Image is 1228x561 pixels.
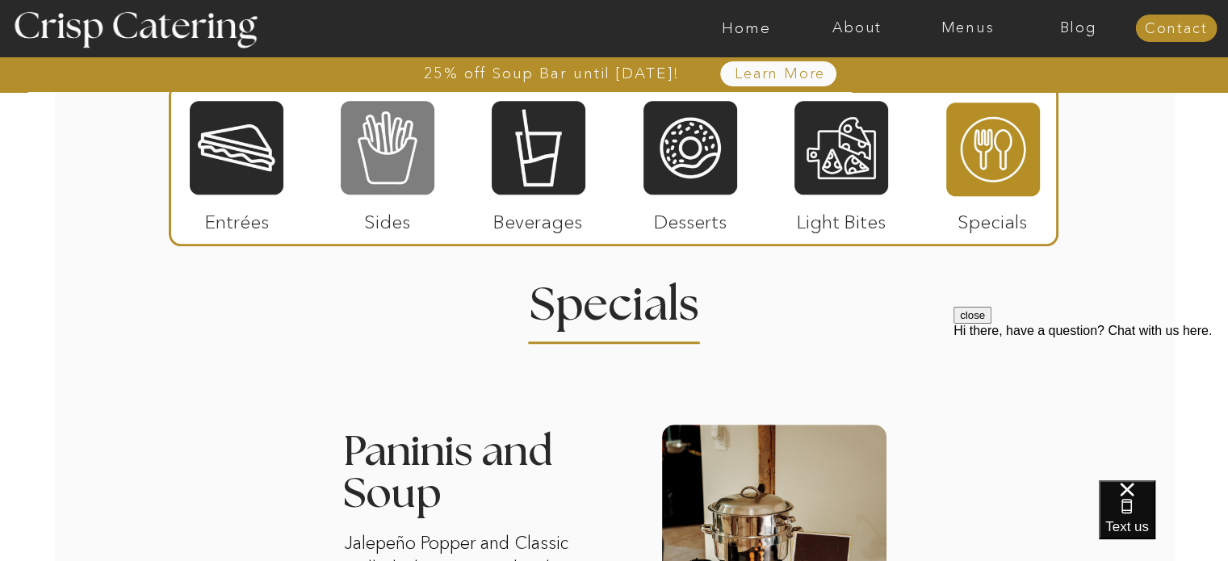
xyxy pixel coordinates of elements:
[484,195,592,241] p: Beverages
[788,195,895,241] p: Light Bites
[939,195,1046,241] p: Specials
[333,195,441,241] p: Sides
[698,66,863,82] a: Learn More
[1023,20,1134,36] a: Blog
[953,307,1228,500] iframe: podium webchat widget prompt
[912,20,1023,36] a: Menus
[1099,480,1228,561] iframe: podium webchat widget bubble
[183,195,291,241] p: Entrées
[501,283,727,314] h2: Specials
[366,65,738,82] a: 25% off Soup Bar until [DATE]!
[691,20,802,36] a: Home
[343,431,597,559] h3: Paninis and Soup
[1135,21,1217,37] a: Contact
[802,20,912,36] a: About
[637,195,744,241] p: Desserts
